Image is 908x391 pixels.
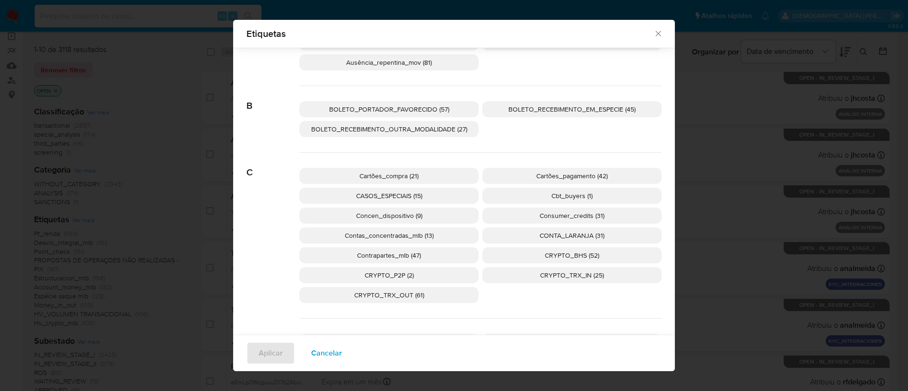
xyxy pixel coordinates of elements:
[311,124,467,134] span: BOLETO_RECEBIMENTO_OUTRA_MODALIDADE (27)
[482,208,662,224] div: Consumer_credits (31)
[356,211,422,220] span: Concen_dispositivo (9)
[482,227,662,243] div: CONTA_LARANJA (31)
[346,58,432,67] span: Ausência_repentina_mov (81)
[299,168,479,184] div: Cartões_compra (21)
[536,171,608,181] span: Cartões_pagamento (42)
[551,191,593,200] span: Cbt_buyers (1)
[246,153,299,178] span: C
[246,29,654,38] span: Etiquetas
[654,29,662,37] button: Fechar
[299,267,479,283] div: CRYPTO_P2P (2)
[359,171,419,181] span: Cartões_compra (21)
[311,343,342,364] span: Cancelar
[299,342,354,365] button: Cancelar
[299,227,479,243] div: Contas_concentradas_mlb (13)
[365,270,414,280] span: CRYPTO_P2P (2)
[299,334,479,350] div: DEEP_DARK_WEB (41)
[540,211,604,220] span: Consumer_credits (31)
[482,267,662,283] div: CRYPTO_TRX_IN (25)
[482,101,662,117] div: BOLETO_RECEBIMENTO_EM_ESPECIE (45)
[482,247,662,263] div: CRYPTO_BHS (52)
[357,251,421,260] span: Contrapartes_mlb (47)
[482,188,662,204] div: Cbt_buyers (1)
[545,251,599,260] span: CRYPTO_BHS (52)
[299,208,479,224] div: Concen_dispositivo (9)
[540,231,604,240] span: CONTA_LARANJA (31)
[299,247,479,263] div: Contrapartes_mlb (47)
[482,334,662,350] div: Desvio_integral_mlb (191)
[299,101,479,117] div: BOLETO_PORTADOR_FAVORECIDO (57)
[329,104,449,114] span: BOLETO_PORTADOR_FAVORECIDO (57)
[482,168,662,184] div: Cartões_pagamento (42)
[356,191,422,200] span: CASOS_ESPECIAIS (15)
[246,86,299,112] span: B
[540,270,604,280] span: CRYPTO_TRX_IN (25)
[299,287,479,303] div: CRYPTO_TRX_OUT (61)
[299,121,479,137] div: BOLETO_RECEBIMENTO_OUTRA_MODALIDADE (27)
[508,104,636,114] span: BOLETO_RECEBIMENTO_EM_ESPECIE (45)
[299,54,479,70] div: Ausência_repentina_mov (81)
[354,290,424,300] span: CRYPTO_TRX_OUT (61)
[246,319,299,344] span: D
[299,188,479,204] div: CASOS_ESPECIAIS (15)
[345,231,434,240] span: Contas_concentradas_mlb (13)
